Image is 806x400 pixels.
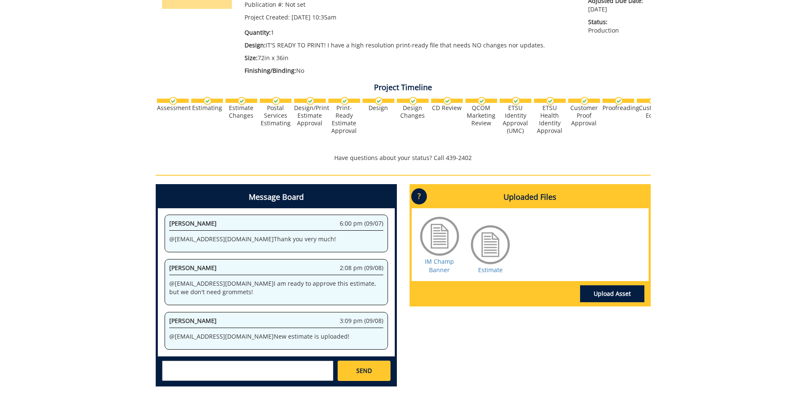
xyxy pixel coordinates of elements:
[546,97,554,105] img: checkmark
[245,13,290,21] span: Project Created:
[245,54,258,62] span: Size:
[649,97,657,105] img: checkmark
[245,41,576,50] p: IT'S READY TO PRINT! I have a high resolution print-ready file that needs NO changes nor updates.
[363,104,394,112] div: Design
[341,97,349,105] img: checkmark
[602,104,634,112] div: Proofreading
[568,104,600,127] div: Customer Proof Approval
[157,104,189,112] div: Assessment
[245,54,576,62] p: 72in x 36in
[340,219,383,228] span: 6:00 pm (09/07)
[162,361,333,381] textarea: messageToSend
[411,188,427,204] p: ?
[245,66,296,74] span: Finishing/Binding:
[588,18,644,26] span: Status:
[425,257,454,274] a: IM Champ Banner
[169,97,177,105] img: checkmark
[534,104,566,135] div: ETSU Health Identity Approval
[340,317,383,325] span: 3:09 pm (09/08)
[431,104,463,112] div: CD Review
[292,13,336,21] span: [DATE] 10:35am
[500,104,531,135] div: ETSU Identity Approval (UMC)
[245,28,271,36] span: Quantity:
[156,154,651,162] p: Have questions about your status? Call 439-2402
[375,97,383,105] img: checkmark
[397,104,429,119] div: Design Changes
[443,97,451,105] img: checkmark
[169,279,383,296] p: @ [EMAIL_ADDRESS][DOMAIN_NAME] I am ready to approve this estimate, but we don't need grommets!
[478,97,486,105] img: checkmark
[204,97,212,105] img: checkmark
[169,219,217,227] span: [PERSON_NAME]
[512,97,520,105] img: checkmark
[580,285,644,302] a: Upload Asset
[588,18,644,35] p: Production
[409,97,417,105] img: checkmark
[294,104,326,127] div: Design/Print Estimate Approval
[169,332,383,341] p: @ [EMAIL_ADDRESS][DOMAIN_NAME] New estimate is uploaded!
[285,0,305,8] span: Not set
[238,97,246,105] img: checkmark
[306,97,314,105] img: checkmark
[158,186,395,208] h4: Message Board
[412,186,649,208] h4: Uploaded Files
[272,97,280,105] img: checkmark
[156,83,651,92] h4: Project Timeline
[580,97,589,105] img: checkmark
[465,104,497,127] div: QCOM Marketing Review
[478,266,503,274] a: Estimate
[340,264,383,272] span: 2:08 pm (09/08)
[245,41,266,49] span: Design:
[226,104,257,119] div: Estimate Changes
[245,66,576,75] p: No
[260,104,292,127] div: Postal Services Estimating
[637,104,668,119] div: Customer Edits
[191,104,223,112] div: Estimating
[245,28,576,37] p: 1
[245,0,283,8] span: Publication #:
[328,104,360,135] div: Print-Ready Estimate Approval
[338,361,390,381] a: SEND
[169,317,217,325] span: [PERSON_NAME]
[169,264,217,272] span: [PERSON_NAME]
[169,235,383,243] p: @ [EMAIL_ADDRESS][DOMAIN_NAME] Thank you very much!
[356,367,372,375] span: SEND
[615,97,623,105] img: checkmark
